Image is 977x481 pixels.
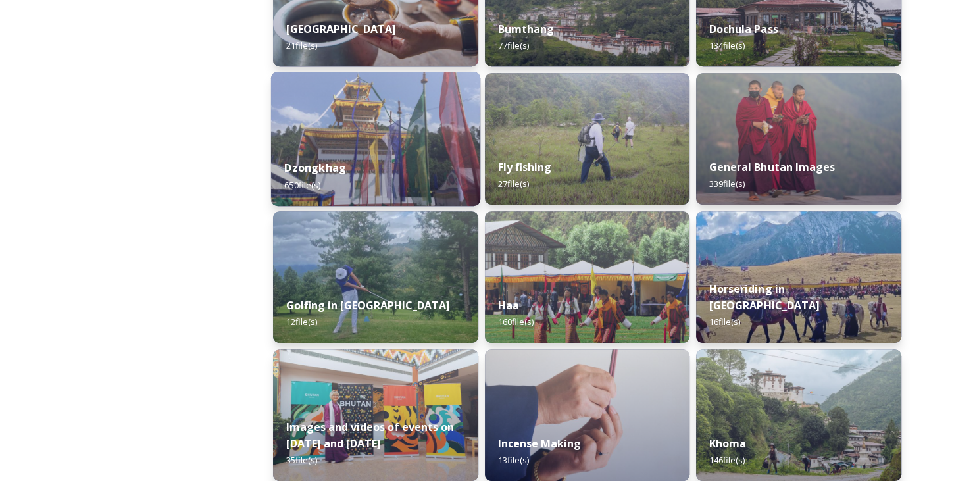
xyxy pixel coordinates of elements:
[709,282,819,313] strong: Horseriding in [GEOGRAPHIC_DATA]
[271,72,480,206] img: Festival%2520Header.jpg
[498,436,581,451] strong: Incense Making
[286,39,317,51] span: 21 file(s)
[286,22,396,36] strong: [GEOGRAPHIC_DATA]
[696,73,901,205] img: MarcusWestbergBhutanHiRes-23.jpg
[286,298,450,313] strong: Golfing in [GEOGRAPHIC_DATA]
[284,178,320,190] span: 650 file(s)
[498,39,529,51] span: 77 file(s)
[696,349,901,481] img: Khoma%2520130723%2520by%2520Amp%2520Sripimanwat-7.jpg
[498,178,529,190] span: 27 file(s)
[286,454,317,466] span: 35 file(s)
[485,349,690,481] img: _SCH5631.jpg
[485,211,690,343] img: Haa%2520Summer%2520Festival1.jpeg
[498,298,519,313] strong: Haa
[709,178,745,190] span: 339 file(s)
[709,39,745,51] span: 134 file(s)
[709,316,740,328] span: 16 file(s)
[286,420,454,451] strong: Images and videos of events on [DATE] and [DATE]
[696,211,901,343] img: Horseriding%2520in%2520Bhutan2.JPG
[485,73,690,205] img: by%2520Ugyen%2520Wangchuk14.JPG
[273,211,478,343] img: IMG_0877.jpeg
[284,161,346,175] strong: Dzongkhag
[709,22,778,36] strong: Dochula Pass
[498,316,534,328] span: 160 file(s)
[286,316,317,328] span: 12 file(s)
[498,160,551,174] strong: Fly fishing
[498,454,529,466] span: 13 file(s)
[709,454,745,466] span: 146 file(s)
[498,22,554,36] strong: Bumthang
[709,160,834,174] strong: General Bhutan Images
[273,349,478,481] img: A%2520guest%2520with%2520new%2520signage%2520at%2520the%2520airport.jpeg
[709,436,746,451] strong: Khoma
